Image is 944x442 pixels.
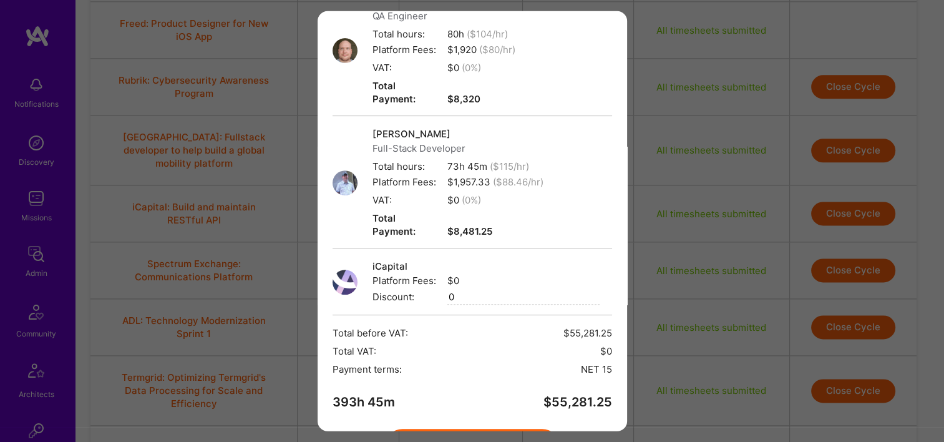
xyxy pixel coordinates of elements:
[600,345,612,358] span: $0
[372,142,543,155] span: Full-Stack Developer
[462,62,481,74] span: ( 0 %)
[372,290,440,303] span: Discount:
[372,27,515,41] span: 80h
[543,396,612,409] span: $ 55,281.25
[372,9,515,22] span: QA Engineer
[372,274,440,287] span: Platform Fees:
[372,260,600,273] span: iCapital
[372,160,543,173] span: 73h 45m
[493,176,543,188] span: ($ 88.46 /hr)
[372,194,543,207] span: $0
[372,79,440,106] span: Total Payment:
[318,11,627,431] div: modal
[333,363,402,376] span: Payment terms:
[372,43,515,56] span: $ 1,920
[372,61,515,74] span: $0
[372,43,440,56] span: Platform Fees:
[372,175,440,189] span: Platform Fees:
[479,44,515,56] span: ($ 80 /hr)
[333,170,358,195] img: User Avatar
[490,160,529,172] span: ($ 115 /hr)
[563,327,612,340] span: $55,281.25
[462,194,481,206] span: ( 0 %)
[333,37,358,62] img: User Avatar
[333,327,408,340] span: Total before VAT:
[372,225,492,237] strong: $8,481.25
[581,363,612,376] span: NET 15
[467,28,508,40] span: ($ 104 /hr)
[333,345,376,358] span: Total VAT:
[372,175,543,189] span: $ 1,957.33
[333,396,395,409] span: 393h 45m
[372,61,440,74] span: VAT:
[372,194,440,207] span: VAT:
[372,27,440,41] span: Total hours:
[372,274,600,287] span: $0
[372,127,543,140] span: [PERSON_NAME]
[333,270,358,295] img: User Avatar
[372,212,440,238] span: Total Payment:
[372,93,480,105] strong: $8,320
[372,160,440,173] span: Total hours:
